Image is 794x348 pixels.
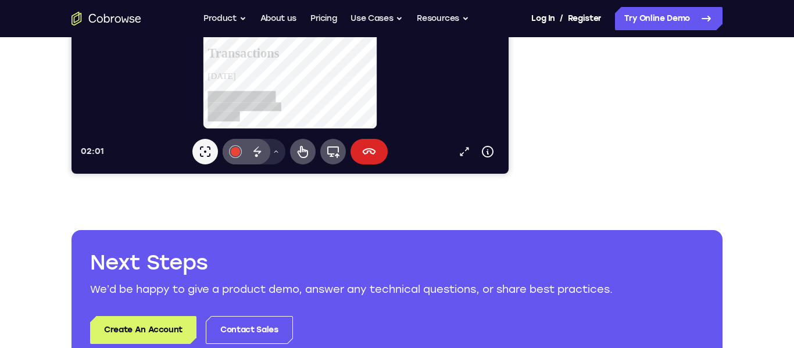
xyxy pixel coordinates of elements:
[568,7,602,30] a: Register
[5,296,181,306] div: [DATE]
[260,7,296,30] a: About us
[206,316,292,344] a: Contact Sales
[203,7,246,30] button: Product
[71,12,141,26] a: Go to the home page
[310,7,337,30] a: Pricing
[531,7,555,30] a: Log In
[5,66,181,77] p: Balance
[90,316,196,344] a: Create An Account
[615,7,723,30] a: Try Online Demo
[560,12,563,26] span: /
[350,7,403,30] button: Use Cases
[5,268,181,284] h2: Transactions
[5,225,181,257] div: Spent this month
[417,7,469,30] button: Resources
[90,281,704,297] p: We’d be happy to give a product demo, answer any technical questions, or share best practices.
[90,249,704,277] h2: Next Steps
[5,12,181,34] a: Cobrowse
